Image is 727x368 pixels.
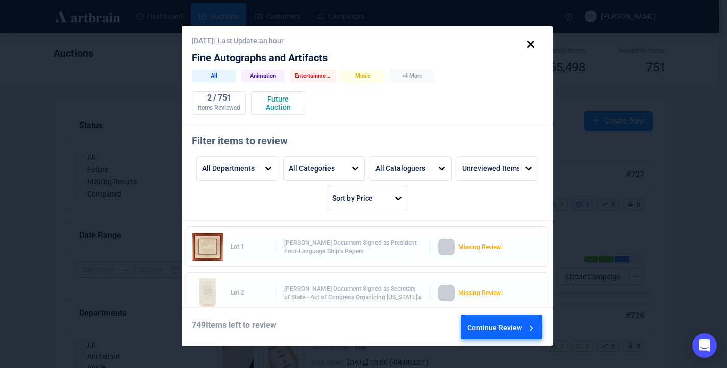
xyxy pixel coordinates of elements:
div: All [192,70,236,82]
div: Continue Review [467,315,536,343]
div: All Cataloguers [375,160,425,177]
button: Continue Review [461,315,542,339]
div: Unreviewed Items [462,160,520,177]
div: 2 / 751 [192,92,245,104]
img: 2_1.jpg [192,278,223,308]
div: [PERSON_NAME] Document Signed as President - Four-Language Ship's Papers [284,239,422,255]
div: 749 Items left to review [192,321,311,333]
div: Future Auction [256,95,300,111]
div: Items Reviewed [192,104,245,112]
div: Missing Review! [458,285,526,301]
div: Missing Review! [458,239,526,255]
div: [PERSON_NAME] Document Signed as Secretary of State - Act of Congress Organizing [US_STATE]'s US ... [284,285,422,301]
div: All Departments [202,160,255,177]
img: 1_1.jpg [192,232,223,262]
div: Open Intercom Messenger [692,333,717,358]
div: [DATE] | Last Update: an hour [192,36,542,46]
div: Lot 2 [231,285,268,301]
div: Music [341,70,385,82]
div: All Categories [289,160,335,177]
div: Sort by Price [332,189,373,207]
div: Entertainment [290,70,336,82]
div: Lot 1 [231,239,268,255]
div: Fine Autographs and Artifacts [192,52,542,64]
div: Filter items to review [192,136,542,151]
div: Animation [241,70,285,82]
div: +4 More [390,70,434,82]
